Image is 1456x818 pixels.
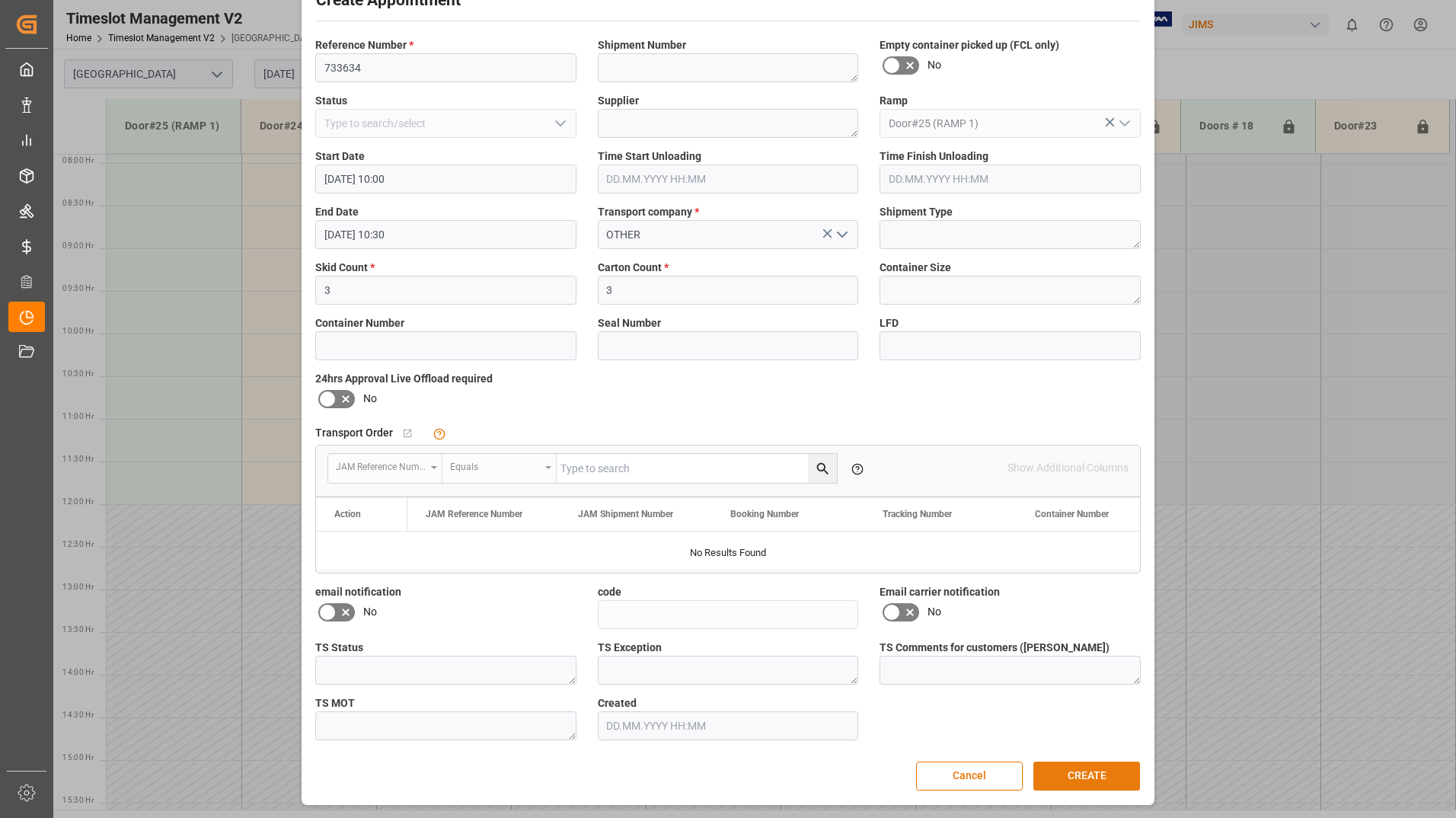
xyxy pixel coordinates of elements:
[880,165,1141,193] input: DD.MM.YYYY HH:MM
[363,391,377,407] span: No
[598,315,661,331] span: Seal Number
[598,260,669,276] span: Carton Count
[1112,112,1135,136] button: open menu
[315,260,375,276] span: Skid Count
[598,695,637,711] span: Created
[830,223,853,247] button: open menu
[426,509,522,519] span: JAM Reference Number
[598,149,701,165] span: Time Start Unloading
[336,456,426,474] div: JAM Reference Number
[450,456,540,474] div: Equals
[363,604,377,620] span: No
[442,454,557,483] button: open menu
[315,165,576,193] input: DD.MM.YYYY HH:MM
[315,371,493,387] span: 24hrs Approval Live Offload required
[315,640,363,656] span: TS Status
[880,584,1000,600] span: Email carrier notification
[315,109,576,138] input: Type to search/select
[315,584,401,600] span: email notification
[334,509,361,519] div: Action
[880,640,1110,656] span: TS Comments for customers ([PERSON_NAME])
[880,315,899,331] span: LFD
[557,454,837,483] input: Type to search
[315,425,393,441] span: Transport Order
[598,711,859,740] input: DD.MM.YYYY HH:MM
[598,93,639,109] span: Supplier
[548,112,570,136] button: open menu
[598,37,686,53] span: Shipment Number
[730,509,799,519] span: Booking Number
[578,509,673,519] span: JAM Shipment Number
[880,37,1059,53] span: Empty container picked up (FCL only)
[315,315,404,331] span: Container Number
[598,584,621,600] span: code
[315,220,576,249] input: DD.MM.YYYY HH:MM
[1033,762,1140,791] button: CREATE
[315,695,355,711] span: TS MOT
[315,204,359,220] span: End Date
[598,640,662,656] span: TS Exception
[315,93,347,109] span: Status
[880,109,1141,138] input: Type to search/select
[315,149,365,165] span: Start Date
[598,165,859,193] input: DD.MM.YYYY HH:MM
[928,57,941,73] span: No
[328,454,442,483] button: open menu
[1035,509,1109,519] span: Container Number
[928,604,941,620] span: No
[315,37,413,53] span: Reference Number
[880,93,908,109] span: Ramp
[880,204,953,220] span: Shipment Type
[808,454,837,483] button: search button
[880,149,988,165] span: Time Finish Unloading
[598,204,699,220] span: Transport company
[883,509,952,519] span: Tracking Number
[916,762,1023,791] button: Cancel
[880,260,951,276] span: Container Size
